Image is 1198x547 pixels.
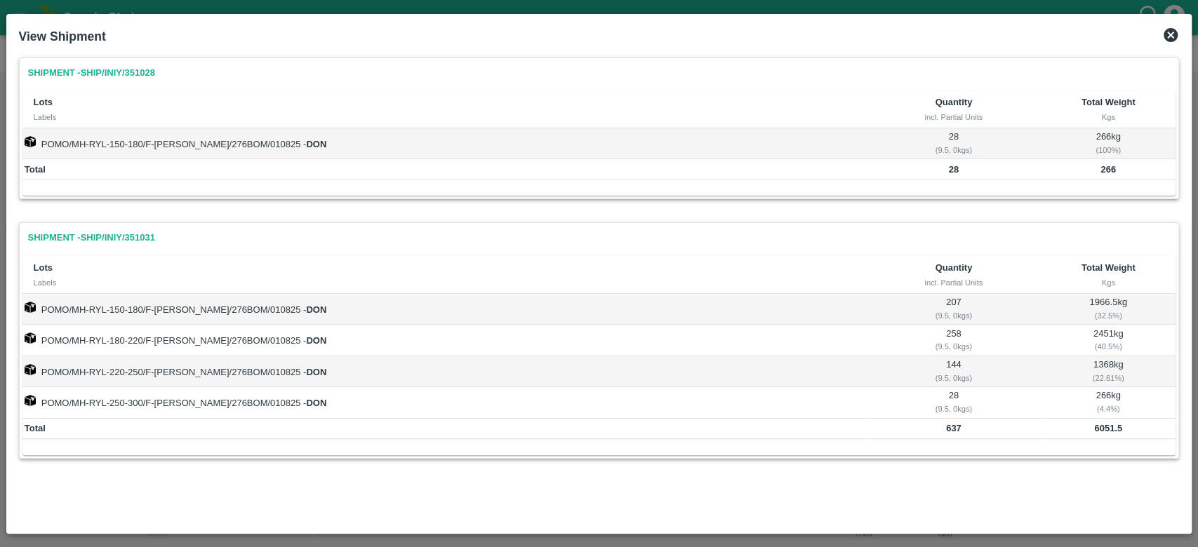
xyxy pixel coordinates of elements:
[869,403,1038,415] div: ( 9.5, 0 kgs)
[22,387,867,418] td: POMO/MH-RYL-250-300/F-[PERSON_NAME]/276BOM/010825 -
[949,164,959,175] b: 28
[935,97,972,107] b: Quantity
[34,97,53,107] b: Lots
[22,226,161,250] a: Shipment -SHIP/INIY/351031
[306,398,326,408] strong: DON
[878,111,1030,123] div: incl. Partial Units
[1081,97,1136,107] b: Total Weight
[867,387,1041,418] td: 28
[869,340,1038,353] div: ( 9.5, 0 kgs)
[1094,423,1122,433] b: 6051.5
[869,372,1038,384] div: ( 9.5, 0 kgs)
[34,111,856,123] div: Labels
[34,262,53,273] b: Lots
[1043,372,1173,384] div: ( 22.61 %)
[22,61,161,86] a: Shipment -SHIP/INIY/351028
[22,294,867,325] td: POMO/MH-RYL-150-180/F-[PERSON_NAME]/276BOM/010825 -
[22,128,867,159] td: POMO/MH-RYL-150-180/F-[PERSON_NAME]/276BOM/010825 -
[25,423,46,433] b: Total
[1052,276,1165,289] div: Kgs
[867,294,1041,325] td: 207
[25,395,36,406] img: box
[1100,164,1116,175] b: 266
[25,164,46,175] b: Total
[1043,340,1173,353] div: ( 40.5 %)
[1052,111,1165,123] div: Kgs
[25,364,36,375] img: box
[22,325,867,356] td: POMO/MH-RYL-180-220/F-[PERSON_NAME]/276BOM/010825 -
[1081,262,1136,273] b: Total Weight
[867,128,1041,159] td: 28
[935,262,972,273] b: Quantity
[306,335,326,346] strong: DON
[1041,294,1176,325] td: 1966.5 kg
[867,325,1041,356] td: 258
[25,136,36,147] img: box
[1041,356,1176,387] td: 1368 kg
[306,367,326,377] strong: DON
[34,276,856,289] div: Labels
[22,356,867,387] td: POMO/MH-RYL-220-250/F-[PERSON_NAME]/276BOM/010825 -
[946,423,961,433] b: 637
[25,302,36,313] img: box
[867,356,1041,387] td: 144
[1043,144,1173,156] div: ( 100 %)
[306,139,326,149] strong: DON
[1043,309,1173,322] div: ( 32.5 %)
[25,332,36,344] img: box
[878,276,1030,289] div: incl. Partial Units
[1041,387,1176,418] td: 266 kg
[869,144,1038,156] div: ( 9.5, 0 kgs)
[869,309,1038,322] div: ( 9.5, 0 kgs)
[1041,128,1176,159] td: 266 kg
[1043,403,1173,415] div: ( 4.4 %)
[1041,325,1176,356] td: 2451 kg
[19,29,106,43] b: View Shipment
[306,304,326,315] strong: DON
